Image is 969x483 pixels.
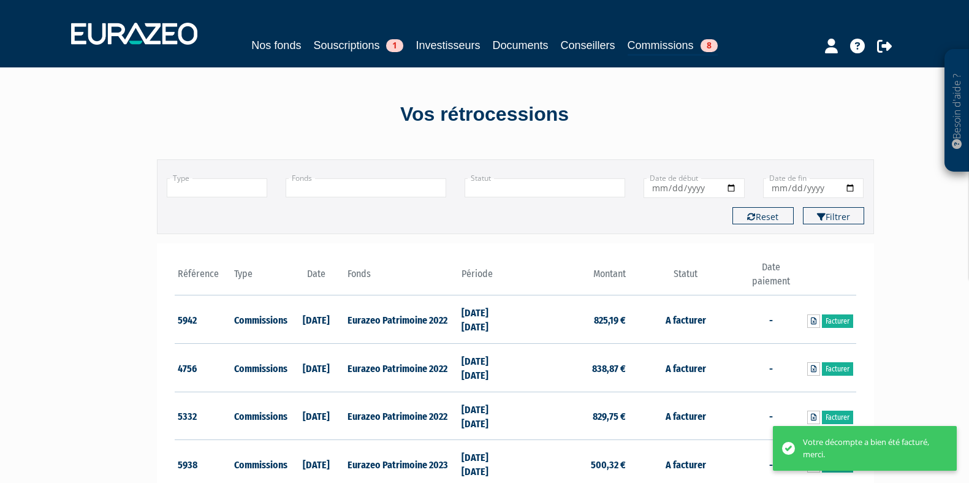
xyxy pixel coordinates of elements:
[803,436,938,460] div: Votre décompte a bien été facturé, merci.
[822,362,853,376] a: Facturer
[515,392,629,440] td: 829,75 €
[515,344,629,392] td: 838,87 €
[742,344,799,392] td: -
[231,261,288,295] th: Type
[742,261,799,295] th: Date paiement
[561,37,615,54] a: Conseillers
[231,392,288,440] td: Commissions
[458,392,515,440] td: [DATE] [DATE]
[313,37,403,54] a: Souscriptions1
[135,101,834,129] div: Vos rétrocessions
[628,37,718,56] a: Commissions8
[344,392,458,440] td: Eurazeo Patrimoine 2022
[629,295,742,344] td: A facturer
[344,261,458,295] th: Fonds
[386,39,403,52] span: 1
[629,261,742,295] th: Statut
[493,37,549,54] a: Documents
[288,261,345,295] th: Date
[458,261,515,295] th: Période
[458,295,515,344] td: [DATE] [DATE]
[515,295,629,344] td: 825,19 €
[515,261,629,295] th: Montant
[344,344,458,392] td: Eurazeo Patrimoine 2022
[416,37,480,54] a: Investisseurs
[458,344,515,392] td: [DATE] [DATE]
[629,392,742,440] td: A facturer
[950,56,964,166] p: Besoin d'aide ?
[231,344,288,392] td: Commissions
[742,392,799,440] td: -
[175,295,232,344] td: 5942
[288,344,345,392] td: [DATE]
[175,344,232,392] td: 4756
[803,207,864,224] button: Filtrer
[175,392,232,440] td: 5332
[344,295,458,344] td: Eurazeo Patrimoine 2022
[822,411,853,424] a: Facturer
[251,37,301,54] a: Nos fonds
[288,295,345,344] td: [DATE]
[288,392,345,440] td: [DATE]
[629,344,742,392] td: A facturer
[175,261,232,295] th: Référence
[71,23,197,45] img: 1732889491-logotype_eurazeo_blanc_rvb.png
[822,314,853,328] a: Facturer
[231,295,288,344] td: Commissions
[742,295,799,344] td: -
[701,39,718,52] span: 8
[732,207,794,224] button: Reset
